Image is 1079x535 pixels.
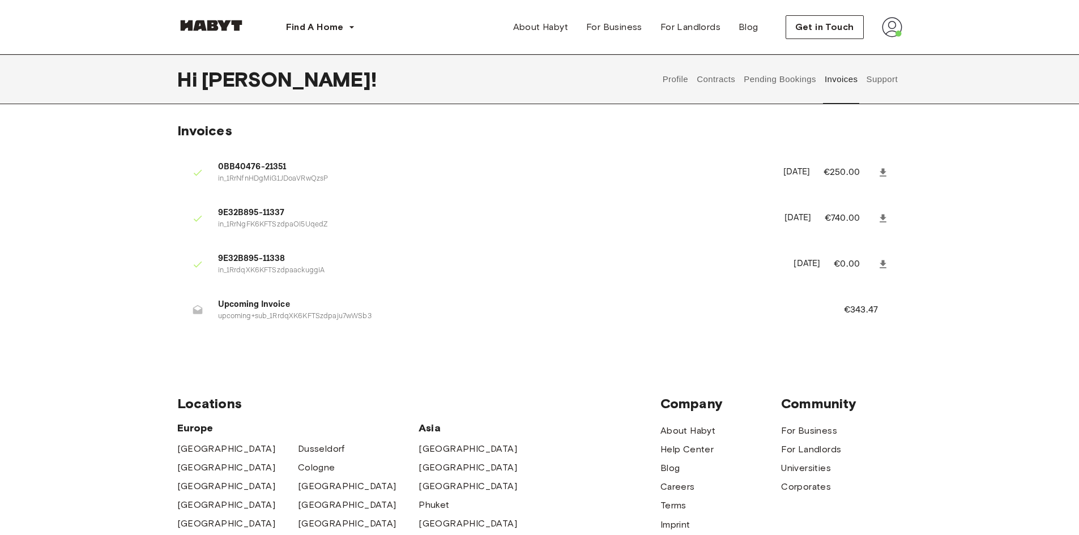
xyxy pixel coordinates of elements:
[658,54,902,104] div: user profile tabs
[882,17,902,37] img: avatar
[177,421,419,435] span: Europe
[218,220,771,230] p: in_1RrNgFK6KFTSzdpaOI5UqedZ
[781,461,831,475] a: Universities
[513,20,568,34] span: About Habyt
[419,461,517,474] a: [GEOGRAPHIC_DATA]
[781,424,837,438] a: For Business
[781,443,841,456] a: For Landlords
[660,480,695,494] a: Careers
[586,20,642,34] span: For Business
[419,498,449,512] a: Phuket
[218,266,781,276] p: in_1RrdqXK6KFTSzdpaackuggiA
[177,442,276,456] a: [GEOGRAPHIC_DATA]
[218,252,781,266] span: 9E32B895-11338
[177,517,276,530] a: [GEOGRAPHIC_DATA]
[218,174,770,185] p: in_1RrNfnHDgMiG1JDoaVRwQzsP
[660,395,781,412] span: Company
[298,461,335,474] a: Cologne
[218,298,817,311] span: Upcoming Invoice
[823,54,859,104] button: Invoices
[696,54,737,104] button: Contracts
[743,54,818,104] button: Pending Bookings
[730,16,767,38] a: Blog
[844,303,893,317] p: €343.47
[651,16,730,38] a: For Landlords
[298,442,345,456] a: Dusseldorf
[298,517,396,530] a: [GEOGRAPHIC_DATA]
[824,166,875,179] p: €250.00
[504,16,577,38] a: About Habyt
[286,20,344,34] span: Find A Home
[218,207,771,220] span: 9E32B895-11337
[218,161,770,174] span: 0BB40476-21351
[794,258,820,271] p: [DATE]
[177,122,232,139] span: Invoices
[202,67,377,91] span: [PERSON_NAME] !
[660,499,686,512] a: Terms
[865,54,899,104] button: Support
[795,20,854,34] span: Get in Touch
[419,442,517,456] a: [GEOGRAPHIC_DATA]
[298,498,396,512] a: [GEOGRAPHIC_DATA]
[177,67,202,91] span: Hi
[660,443,714,456] a: Help Center
[419,480,517,493] a: [GEOGRAPHIC_DATA]
[177,480,276,493] a: [GEOGRAPHIC_DATA]
[298,480,396,493] a: [GEOGRAPHIC_DATA]
[277,16,364,38] button: Find A Home
[834,258,875,271] p: €0.00
[177,395,660,412] span: Locations
[661,54,690,104] button: Profile
[177,498,276,512] a: [GEOGRAPHIC_DATA]
[739,20,758,34] span: Blog
[660,424,715,438] a: About Habyt
[825,212,875,225] p: €740.00
[660,20,720,34] span: For Landlords
[660,518,690,532] a: Imprint
[781,395,902,412] span: Community
[419,421,539,435] span: Asia
[660,461,680,475] a: Blog
[781,480,831,494] a: Corporates
[419,517,517,530] a: [GEOGRAPHIC_DATA]
[786,15,864,39] button: Get in Touch
[177,20,245,31] img: Habyt
[783,166,810,179] p: [DATE]
[177,461,276,474] a: [GEOGRAPHIC_DATA]
[784,212,811,225] p: [DATE]
[577,16,651,38] a: For Business
[218,311,817,322] p: upcoming+sub_1RrdqXK6KFTSzdpaju7wWSb3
